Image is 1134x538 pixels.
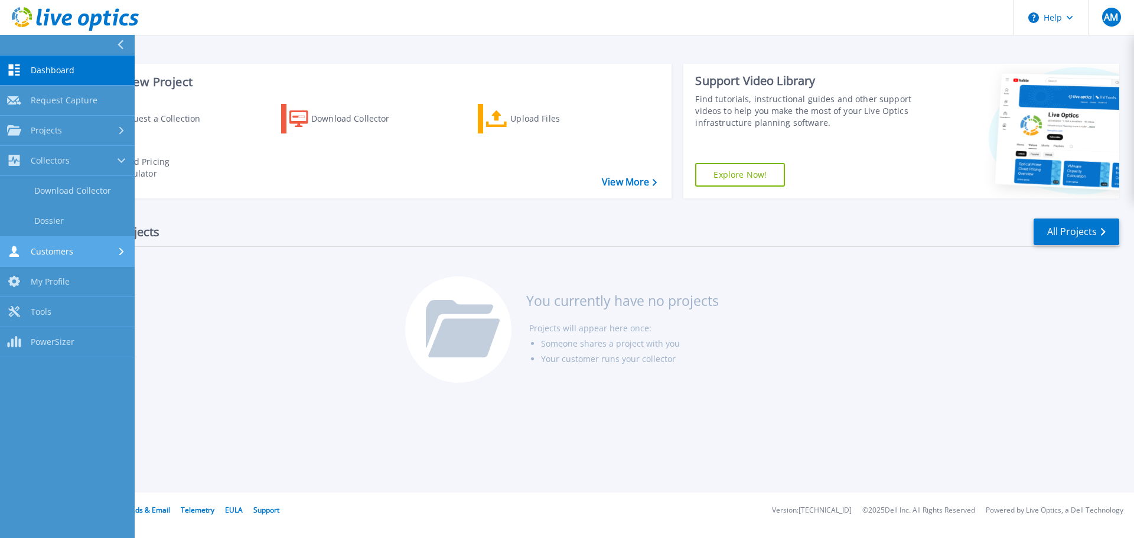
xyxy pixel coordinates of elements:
li: Projects will appear here once: [529,321,719,336]
span: Collectors [31,155,70,166]
div: Download Collector [311,107,406,131]
span: Projects [31,125,62,136]
a: Request a Collection [84,104,216,133]
li: © 2025 Dell Inc. All Rights Reserved [862,507,975,514]
a: Upload Files [478,104,610,133]
div: Support Video Library [695,73,917,89]
span: Customers [31,246,73,257]
span: Request Capture [31,95,97,106]
span: My Profile [31,276,70,287]
a: Ads & Email [131,505,170,515]
span: PowerSizer [31,337,74,347]
div: Cloud Pricing Calculator [116,156,210,180]
a: View More [602,177,657,188]
h3: You currently have no projects [526,294,719,307]
span: Tools [31,307,51,317]
a: Explore Now! [695,163,785,187]
li: Version: [TECHNICAL_ID] [772,507,852,514]
a: Download Collector [281,104,413,133]
a: Telemetry [181,505,214,515]
div: Request a Collection [118,107,212,131]
a: EULA [225,505,243,515]
li: Someone shares a project with you [541,336,719,351]
span: Dashboard [31,65,74,76]
a: Cloud Pricing Calculator [84,153,216,182]
li: Powered by Live Optics, a Dell Technology [986,507,1123,514]
div: Find tutorials, instructional guides and other support videos to help you make the most of your L... [695,93,917,129]
div: Upload Files [510,107,605,131]
a: All Projects [1034,219,1119,245]
h3: Start a New Project [84,76,657,89]
li: Your customer runs your collector [541,351,719,367]
span: AM [1104,12,1118,22]
a: Support [253,505,279,515]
